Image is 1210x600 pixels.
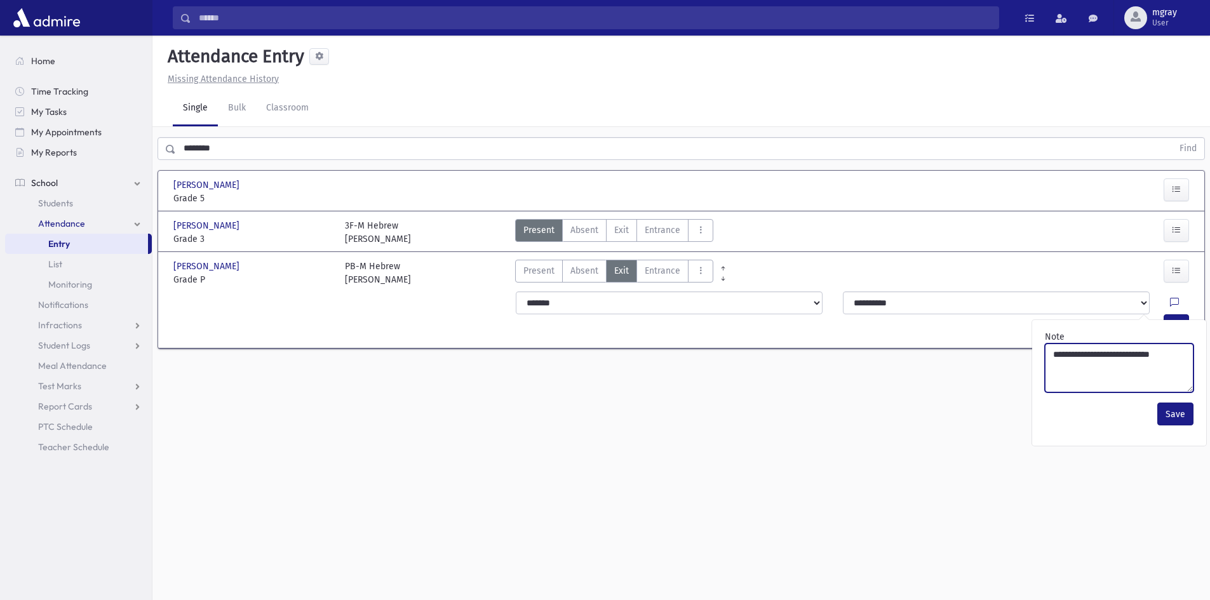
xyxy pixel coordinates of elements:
[1045,330,1065,343] label: Note
[570,264,598,277] span: Absent
[645,223,680,237] span: Entrance
[5,102,152,122] a: My Tasks
[10,5,83,30] img: AdmirePro
[5,81,152,102] a: Time Tracking
[5,274,152,295] a: Monitoring
[173,273,332,286] span: Grade P
[5,295,152,315] a: Notifications
[163,46,304,67] h5: Attendance Entry
[256,91,319,126] a: Classroom
[345,219,411,246] div: 3F-M Hebrew [PERSON_NAME]
[173,91,218,126] a: Single
[1157,403,1193,425] button: Save
[31,55,55,67] span: Home
[168,74,279,84] u: Missing Attendance History
[38,401,92,412] span: Report Cards
[645,264,680,277] span: Entrance
[48,258,62,270] span: List
[5,51,152,71] a: Home
[173,219,242,232] span: [PERSON_NAME]
[345,260,411,286] div: PB-M Hebrew [PERSON_NAME]
[38,340,90,351] span: Student Logs
[5,315,152,335] a: Infractions
[5,254,152,274] a: List
[38,360,107,371] span: Meal Attendance
[31,86,88,97] span: Time Tracking
[38,197,73,209] span: Students
[1172,138,1204,159] button: Find
[523,223,555,237] span: Present
[38,380,81,392] span: Test Marks
[173,232,332,246] span: Grade 3
[5,376,152,396] a: Test Marks
[515,260,713,286] div: AttTypes
[191,6,998,29] input: Search
[31,177,58,189] span: School
[38,319,82,331] span: Infractions
[1152,18,1177,28] span: User
[5,193,152,213] a: Students
[38,218,85,229] span: Attendance
[1152,8,1177,18] span: mgray
[5,173,152,193] a: School
[5,142,152,163] a: My Reports
[5,122,152,142] a: My Appointments
[31,106,67,117] span: My Tasks
[5,234,148,254] a: Entry
[5,213,152,234] a: Attendance
[5,396,152,417] a: Report Cards
[173,178,242,192] span: [PERSON_NAME]
[523,264,555,277] span: Present
[5,356,152,376] a: Meal Attendance
[173,260,242,273] span: [PERSON_NAME]
[31,147,77,158] span: My Reports
[5,437,152,457] a: Teacher Schedule
[614,264,629,277] span: Exit
[38,421,93,432] span: PTC Schedule
[5,335,152,356] a: Student Logs
[173,192,332,205] span: Grade 5
[48,238,70,250] span: Entry
[38,441,109,453] span: Teacher Schedule
[515,219,713,246] div: AttTypes
[31,126,102,138] span: My Appointments
[38,299,88,310] span: Notifications
[218,91,256,126] a: Bulk
[48,279,92,290] span: Monitoring
[163,74,279,84] a: Missing Attendance History
[5,417,152,437] a: PTC Schedule
[614,223,629,237] span: Exit
[570,223,598,237] span: Absent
